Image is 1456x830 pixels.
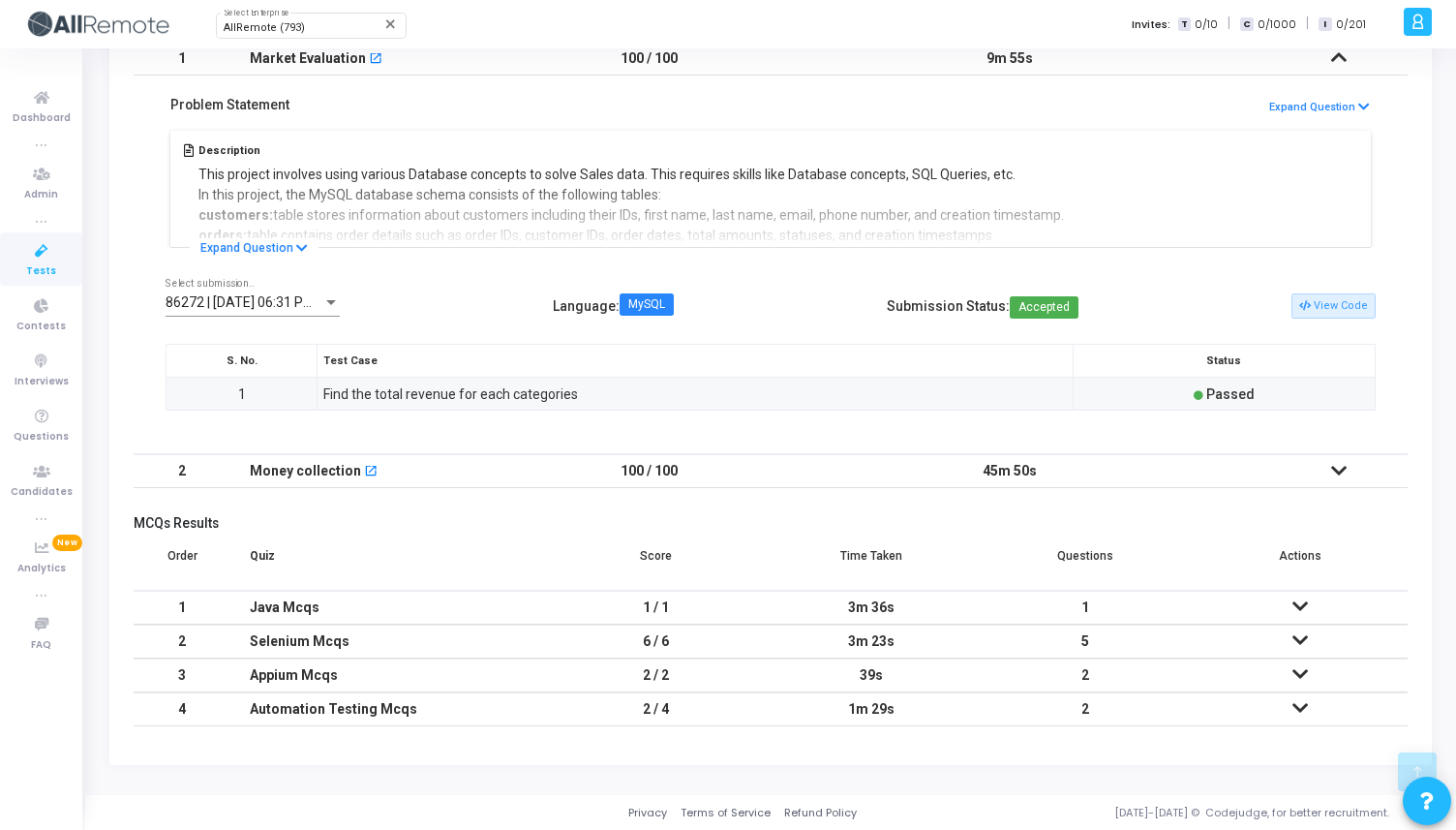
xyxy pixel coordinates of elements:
h5: MCQs Results [134,515,1408,532]
div: Submission Status: [887,291,1078,323]
div: 3m 23s [783,626,959,658]
td: 9m 55s [750,42,1270,76]
h5: Description [198,144,1358,157]
span: Accepted [1010,296,1078,320]
th: Score [549,537,764,591]
div: Market Evaluation [250,43,366,75]
td: 100 / 100 [549,42,750,76]
span: 86272 | [DATE] 06:31 PM IST (Best) [166,294,379,310]
div: Selenium Mcqs [250,626,530,658]
span: Questions [14,429,69,446]
th: Quiz [230,537,549,591]
td: 3 [134,659,230,692]
th: Actions [1193,537,1408,591]
mat-icon: Clear [383,16,399,32]
mat-icon: open_in_new [369,53,382,67]
th: Questions [979,537,1194,591]
td: 45m 50s [750,454,1270,488]
th: Order [134,537,230,591]
th: Time Taken [764,537,979,591]
td: 2 / 4 [549,692,764,726]
td: 2 [979,659,1194,692]
div: MySQL [628,299,665,311]
span: Passed [1206,386,1255,402]
span: 0/201 [1336,16,1366,33]
td: 1 [134,591,230,625]
span: Tests [26,263,56,280]
a: Terms of Service [681,805,771,821]
td: 4 [134,692,230,726]
span: FAQ [31,637,51,654]
span: AllRemote (793) [224,21,305,34]
span: | [1306,14,1309,34]
span: I [1319,17,1331,32]
div: 3m 36s [783,592,959,624]
td: 2 / 2 [549,659,764,692]
span: 0/10 [1195,16,1218,33]
td: 2 [134,625,230,659]
td: 6 / 6 [549,625,764,659]
span: Candidates [11,484,73,501]
td: 5 [979,625,1194,659]
h5: Problem Statement [170,97,289,113]
span: Interviews [15,374,69,390]
mat-icon: open_in_new [364,466,378,479]
div: 1m 29s [783,693,959,725]
span: | [1228,14,1230,34]
td: Find the total revenue for each categories [318,378,1074,411]
th: S. No. [167,345,318,378]
td: 1 [979,591,1194,625]
span: C [1240,17,1253,32]
a: Refund Policy [784,805,857,821]
td: 1 / 1 [549,591,764,625]
button: View Code [1291,293,1376,319]
div: Java Mcqs [250,592,530,624]
th: Status [1073,345,1375,378]
p: This project involves using various Database concepts to solve Sales data. This requires skills l... [198,165,1358,307]
span: Analytics [17,561,66,577]
th: Test Case [318,345,1074,378]
span: Dashboard [13,110,71,127]
span: 0/1000 [1258,16,1296,33]
button: Expand Question [190,238,318,258]
div: Language : [553,291,674,323]
div: [DATE]-[DATE] © Codejudge, for better recruitment. [857,805,1432,821]
span: New [52,535,82,551]
a: Privacy [628,805,667,821]
td: 100 / 100 [549,454,750,488]
td: 2 [134,454,230,488]
button: Expand Question [1268,99,1371,117]
div: Automation Testing Mcqs [250,693,530,725]
td: 1 [167,378,318,411]
span: Contests [16,319,66,335]
img: logo [24,5,169,44]
div: Appium Mcqs [250,660,530,692]
span: T [1178,17,1191,32]
td: 1 [134,42,230,76]
label: Invites: [1132,16,1170,33]
div: Money collection [250,455,361,487]
td: 2 [979,692,1194,726]
div: 39s [783,660,959,692]
span: Admin [24,187,58,203]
